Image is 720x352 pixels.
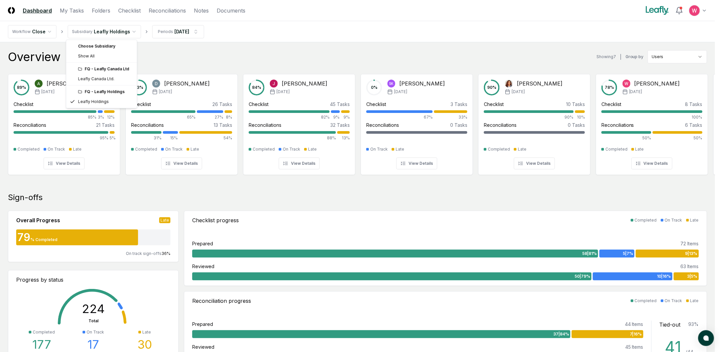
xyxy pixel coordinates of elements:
[78,53,94,59] span: Show All
[78,66,133,72] div: FQ - Leafly Canada Ltd
[78,76,114,82] div: Leafly Canada Ltd.
[78,99,109,105] div: Leafly Holdings
[78,89,133,95] div: FQ - Leafly Holdings
[67,41,135,51] div: Choose Subsidiary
